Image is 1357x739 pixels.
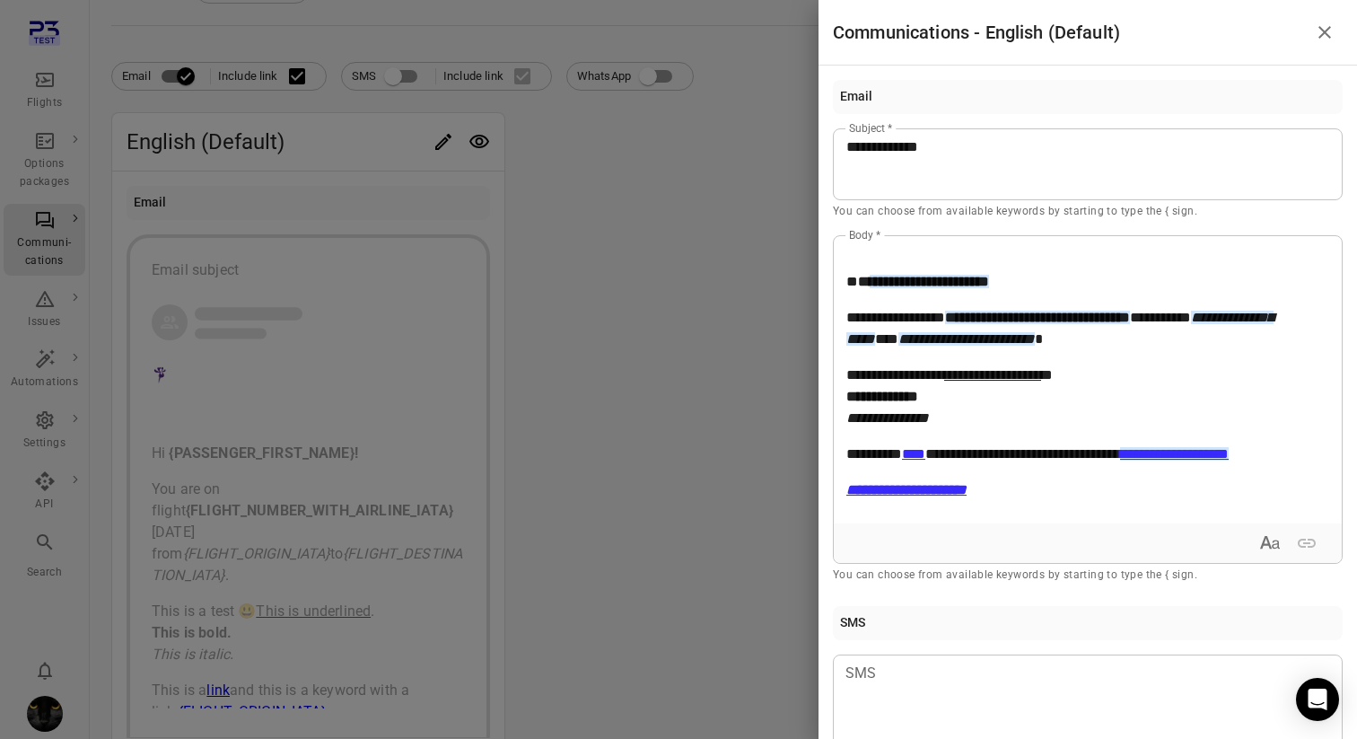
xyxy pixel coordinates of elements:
[1307,14,1343,50] button: Close drawer
[840,613,865,633] div: SMS
[1296,678,1339,721] div: Open Intercom Messenger
[1249,523,1327,564] div: Rich text formatting
[840,87,873,107] div: Email
[833,567,1343,585] p: You can choose from available keywords by starting to type the { sign.
[1253,526,1287,560] button: Expand text format
[833,203,1343,221] p: You can choose from available keywords by starting to type the { sign.
[833,18,1120,47] h1: Communications - English (Default)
